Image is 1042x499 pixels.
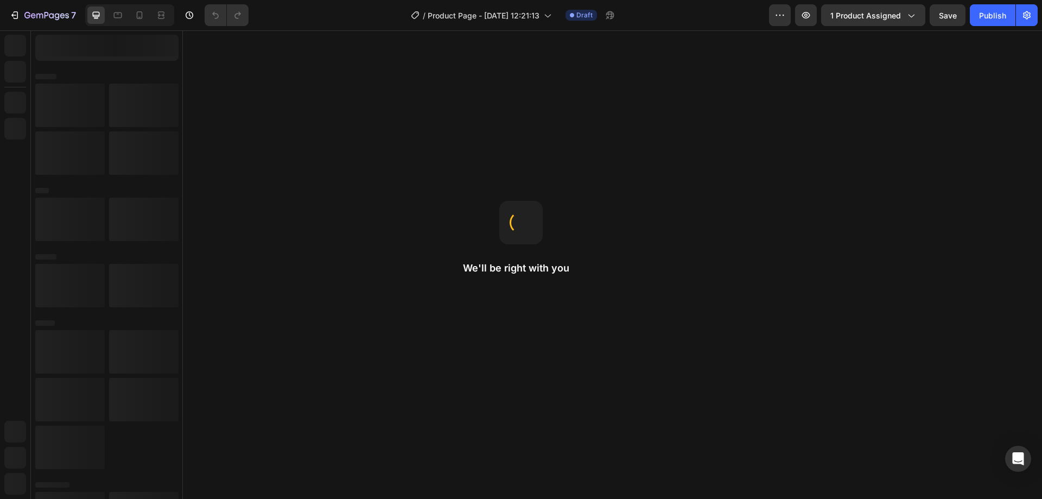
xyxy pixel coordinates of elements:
span: Draft [576,10,593,20]
button: 1 product assigned [821,4,925,26]
span: 1 product assigned [830,10,901,21]
div: Open Intercom Messenger [1005,446,1031,472]
button: Publish [970,4,1015,26]
span: Save [939,11,957,20]
button: Save [930,4,965,26]
p: 7 [71,9,76,22]
div: Undo/Redo [205,4,249,26]
span: Product Page - [DATE] 12:21:13 [428,10,539,21]
span: / [423,10,425,21]
div: Publish [979,10,1006,21]
h2: We'll be right with you [463,262,579,275]
button: 7 [4,4,81,26]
